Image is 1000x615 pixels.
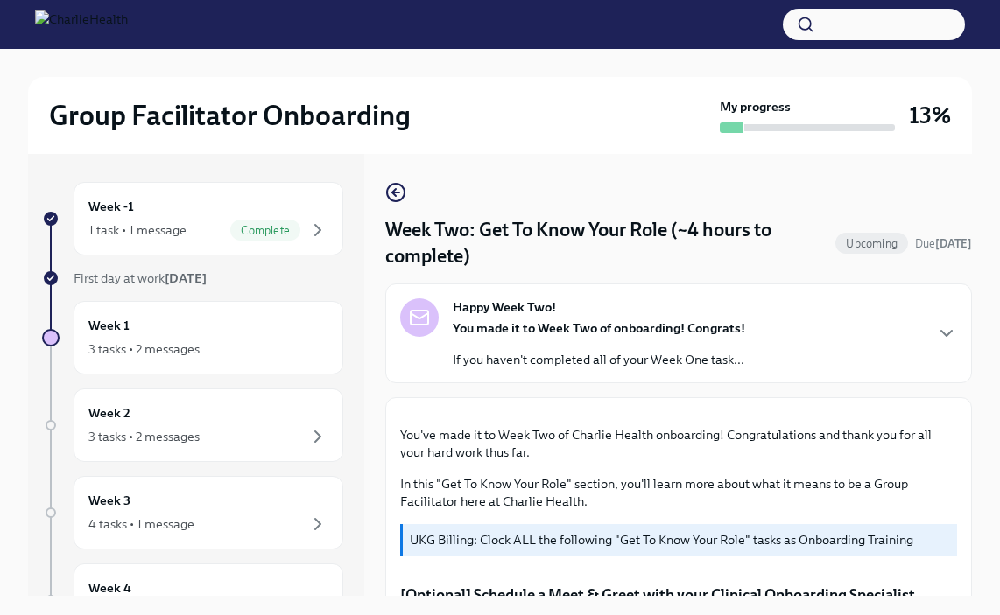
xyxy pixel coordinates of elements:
strong: My progress [720,98,791,115]
a: Week 34 tasks • 1 message [42,476,343,549]
h4: Week Two: Get To Know Your Role (~4 hours to complete) [385,217,828,269]
span: Complete [230,224,300,237]
div: 3 tasks • 2 messages [88,428,200,445]
p: If you haven't completed all of your Week One task... [453,351,745,368]
strong: [DATE] [935,237,972,250]
a: Week -11 task • 1 messageComplete [42,182,343,255]
strong: Happy Week Two! [453,298,556,316]
p: UKG Billing: Clock ALL the following "Get To Know Your Role" tasks as Onboarding Training [410,531,950,549]
a: Week 13 tasks • 2 messages [42,301,343,374]
span: August 25th, 2025 10:00 [915,235,972,252]
div: 4 tasks • 1 message [88,515,194,533]
h2: Group Facilitator Onboarding [49,98,411,133]
div: 1 task • 1 message [88,221,187,239]
p: In this "Get To Know Your Role" section, you'll learn more about what it means to be a Group Faci... [400,475,957,510]
span: Due [915,237,972,250]
p: You've made it to Week Two of Charlie Health onboarding! Congratulations and thank you for all yo... [400,426,957,461]
h3: 13% [909,100,951,131]
h6: Week 1 [88,316,130,335]
span: Upcoming [835,237,908,250]
h6: Week 2 [88,403,130,423]
a: First day at work[DATE] [42,269,343,287]
span: First day at work [74,270,207,286]
h6: Week -1 [88,197,134,216]
div: 3 tasks • 2 messages [88,340,200,358]
p: [Optional] Schedule a Meet & Greet with your Clinical Onboarding Specialist [400,584,957,605]
a: Week 23 tasks • 2 messages [42,388,343,462]
strong: You made it to Week Two of onboarding! Congrats! [453,320,745,336]
strong: [DATE] [165,270,207,286]
img: CharlieHealth [35,10,128,38]
h6: Week 3 [88,491,130,510]
h6: Week 4 [88,578,131,598]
